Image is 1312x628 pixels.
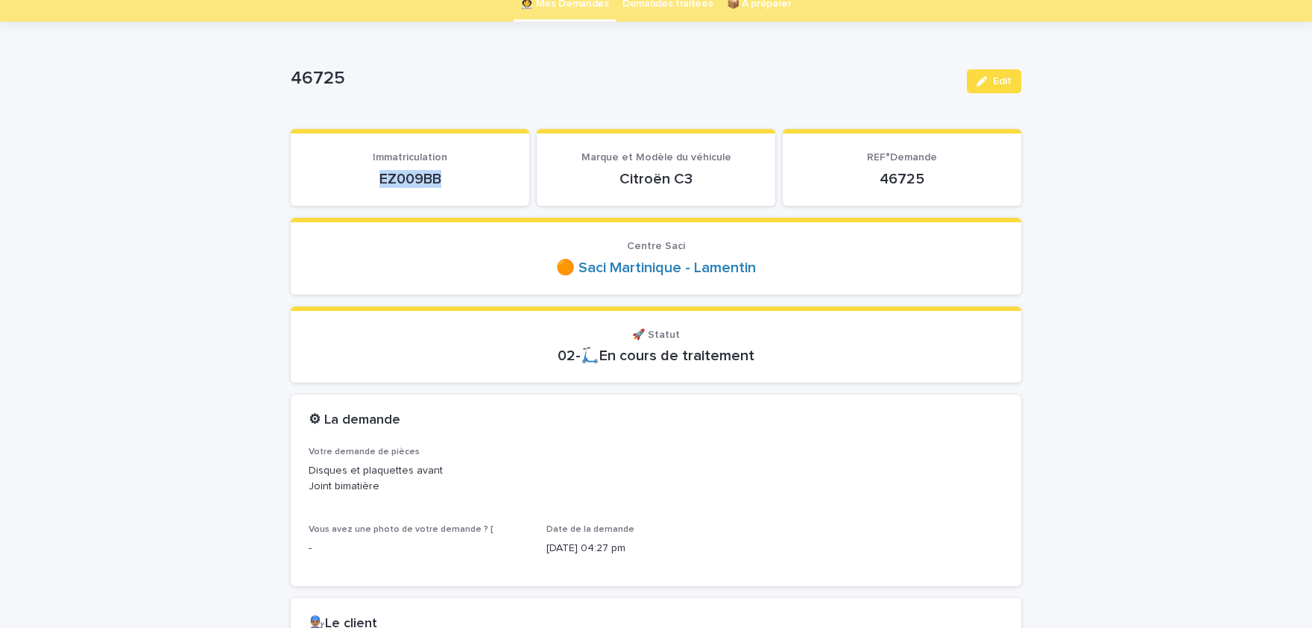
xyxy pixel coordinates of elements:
span: 🚀 Statut [632,330,680,340]
p: 46725 [801,170,1003,188]
span: Marque et Modèle du véhicule [581,152,731,163]
p: 02-🛴En cours de traitement [309,347,1003,365]
p: [DATE] 04:27 pm [546,541,766,556]
span: Vous avez une photo de votre demande ? [ [309,525,493,534]
h2: ⚙ La demande [309,412,400,429]
span: Edit [993,76,1012,87]
span: Date de la demande [546,525,634,534]
p: Citroën C3 [555,170,757,188]
p: Disques et plaquettes avant Joint bimatière [309,463,1003,494]
p: - [309,541,529,556]
span: Centre Saci [627,241,685,251]
span: Immatriculation [373,152,447,163]
span: REF°Demande [867,152,937,163]
button: Edit [967,69,1021,93]
p: EZ009BB [309,170,511,188]
a: 🟠 Saci Martinique - Lamentin [556,259,756,277]
p: 46725 [291,68,955,90]
span: Votre demande de pièces [309,448,420,456]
